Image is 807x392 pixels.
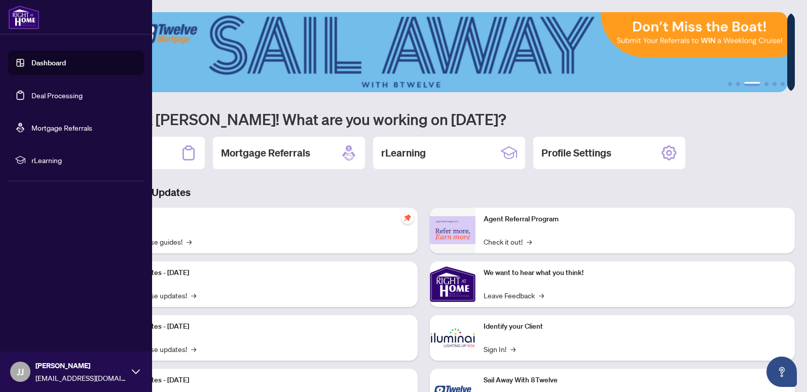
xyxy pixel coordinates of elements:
a: Deal Processing [31,91,83,100]
button: 6 [781,82,785,86]
p: Agent Referral Program [484,214,787,225]
img: Identify your Client [430,315,475,361]
span: [PERSON_NAME] [35,360,127,371]
p: Platform Updates - [DATE] [106,267,410,279]
a: Dashboard [31,58,66,67]
a: Leave Feedback→ [484,290,544,301]
h2: rLearning [381,146,426,160]
span: → [187,236,192,247]
span: → [191,343,196,355]
button: Open asap [766,357,797,387]
a: Mortgage Referrals [31,123,92,132]
span: → [539,290,544,301]
p: Identify your Client [484,321,787,332]
span: → [527,236,532,247]
span: → [510,343,516,355]
span: [EMAIL_ADDRESS][DOMAIN_NAME] [35,372,127,383]
span: JJ [17,365,24,379]
a: Sign In!→ [484,343,516,355]
p: Sail Away With 8Twelve [484,375,787,386]
button: 1 [728,82,732,86]
a: Check it out!→ [484,236,532,247]
h2: Profile Settings [541,146,611,160]
button: 2 [736,82,740,86]
h2: Mortgage Referrals [221,146,310,160]
img: Slide 2 [53,12,787,92]
p: Self-Help [106,214,410,225]
h3: Brokerage & Industry Updates [53,185,795,200]
span: pushpin [401,212,414,224]
img: Agent Referral Program [430,216,475,244]
img: logo [8,5,40,29]
span: → [191,290,196,301]
h1: Welcome back [PERSON_NAME]! What are you working on [DATE]? [53,109,795,129]
p: We want to hear what you think! [484,267,787,279]
button: 3 [744,82,760,86]
span: rLearning [31,154,137,166]
button: 4 [764,82,768,86]
button: 5 [773,82,777,86]
p: Platform Updates - [DATE] [106,321,410,332]
p: Platform Updates - [DATE] [106,375,410,386]
img: We want to hear what you think! [430,261,475,307]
